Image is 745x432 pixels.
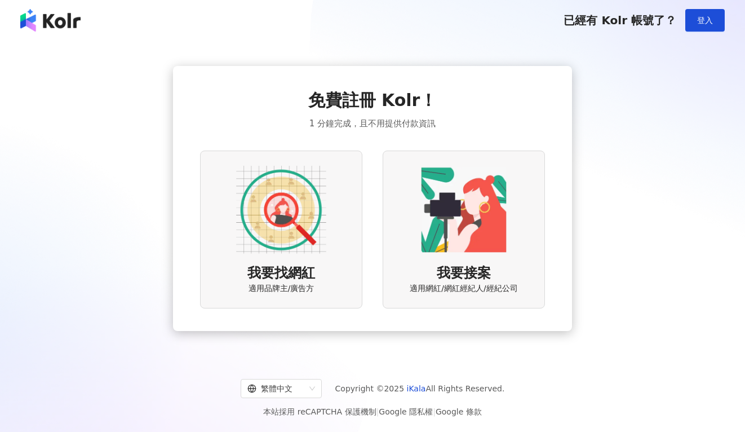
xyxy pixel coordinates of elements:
span: 1 分鐘完成，且不用提供付款資訊 [309,117,436,130]
span: 我要找網紅 [247,264,315,283]
img: AD identity option [236,165,326,255]
span: 免費註冊 Kolr！ [308,89,437,112]
span: 適用品牌主/廣告方 [249,283,314,294]
span: Copyright © 2025 All Rights Reserved. [335,382,505,395]
span: 適用網紅/網紅經紀人/經紀公司 [410,283,517,294]
span: 登入 [697,16,713,25]
span: | [433,407,436,416]
button: 登入 [685,9,725,32]
img: logo [20,9,81,32]
span: 我要接案 [437,264,491,283]
div: 繁體中文 [247,380,305,398]
a: Google 條款 [436,407,482,416]
img: KOL identity option [419,165,509,255]
span: 本站採用 reCAPTCHA 保護機制 [263,405,481,418]
a: Google 隱私權 [379,407,433,416]
span: 已經有 Kolr 帳號了？ [564,14,676,27]
a: iKala [407,384,426,393]
span: | [376,407,379,416]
